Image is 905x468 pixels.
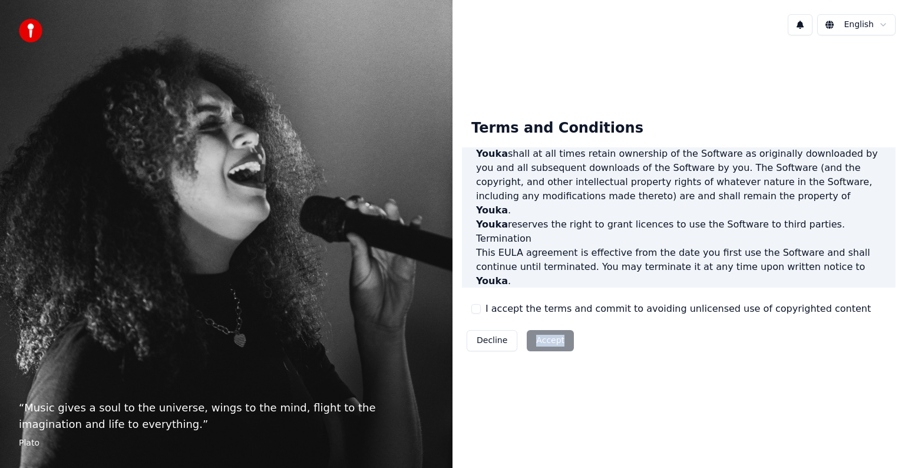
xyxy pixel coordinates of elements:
button: Decline [467,330,517,351]
span: Youka [476,219,508,230]
p: reserves the right to grant licences to use the Software to third parties. [476,217,881,232]
p: shall at all times retain ownership of the Software as originally downloaded by you and all subse... [476,147,881,217]
img: youka [19,19,42,42]
p: “ Music gives a soul to the universe, wings to the mind, flight to the imagination and life to ev... [19,400,434,433]
label: I accept the terms and commit to avoiding unlicensed use of copyrighted content [485,302,871,316]
footer: Plato [19,437,434,449]
span: Youka [476,205,508,216]
div: Terms and Conditions [462,110,653,147]
p: This EULA agreement is effective from the date you first use the Software and shall continue unti... [476,246,881,288]
span: Youka [476,148,508,159]
h3: Termination [476,232,881,246]
span: Youka [476,275,508,286]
